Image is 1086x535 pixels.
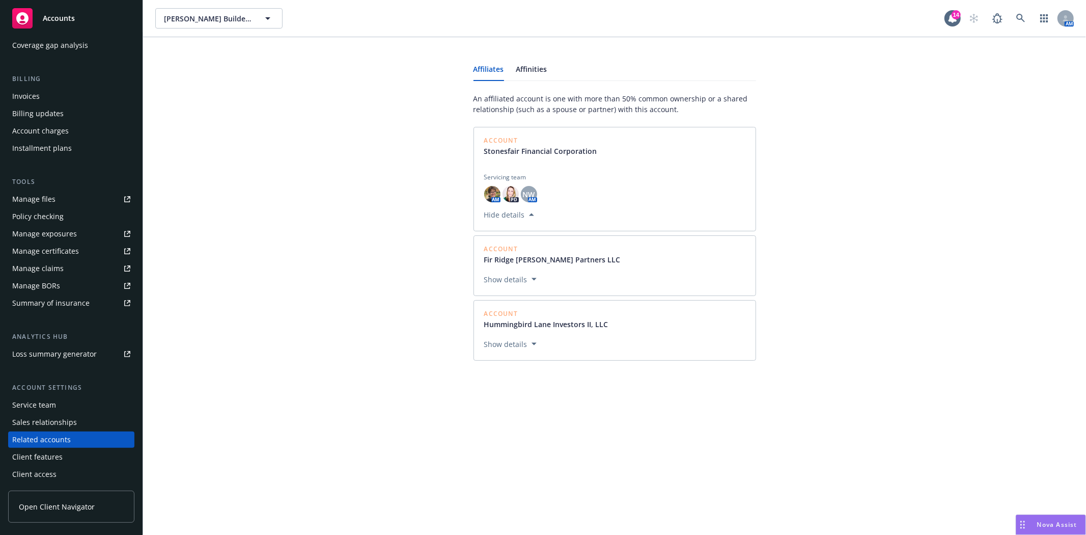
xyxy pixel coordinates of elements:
div: Account settings [8,383,134,393]
a: Policy checking [8,208,134,225]
a: Billing updates [8,105,134,122]
div: 14 [952,10,961,19]
a: Service team [8,397,134,413]
a: Client access [8,466,134,483]
span: Account [484,138,605,144]
a: Accounts [8,4,134,33]
a: Affiliates [474,66,504,81]
div: Account charges [12,123,69,139]
div: Tools [8,177,134,187]
div: Loss summary generator [12,346,97,362]
span: NW [523,189,535,200]
a: Summary of insurance [8,295,134,311]
div: Summary of insurance [12,295,90,311]
a: Invoices [8,88,134,104]
a: Search [1011,8,1031,29]
div: Manage BORs [12,278,60,294]
a: Client features [8,449,134,465]
a: Fir Ridge [PERSON_NAME] Partners LLC [484,254,629,265]
a: Account charges [8,123,134,139]
a: Manage claims [8,260,134,277]
a: Hummingbird Lane Investors II, LLC [484,319,617,330]
a: Manage exposures [8,226,134,242]
div: Related accounts [12,432,71,448]
a: Stonesfair Financial Corporation [484,146,605,156]
button: [PERSON_NAME] Builders LLC [155,8,283,29]
a: Switch app [1034,8,1054,29]
a: Affinities [516,66,547,81]
span: Accounts [43,14,75,22]
a: Report a Bug [987,8,1008,29]
div: Drag to move [1016,515,1029,534]
div: Manage files [12,191,55,207]
img: photo [484,186,500,202]
span: Open Client Navigator [19,501,95,512]
a: Start snowing [964,8,984,29]
span: Account [484,246,629,252]
div: Client features [12,449,63,465]
a: Manage BORs [8,278,134,294]
div: Installment plans [12,140,72,156]
div: Manage claims [12,260,64,277]
div: Client access [12,466,57,483]
span: Account [484,311,617,317]
a: Related accounts [8,432,134,448]
a: Manage files [8,191,134,207]
button: Nova Assist [1016,515,1086,535]
div: Analytics hub [8,332,134,342]
a: Installment plans [8,140,134,156]
div: Service team [12,397,56,413]
a: Coverage gap analysis [8,37,134,53]
span: Servicing team [484,173,745,182]
div: Manage exposures [12,226,77,242]
button: Show details [480,273,541,285]
div: Billing updates [12,105,64,122]
div: Manage certificates [12,243,79,259]
div: Invoices [12,88,40,104]
div: Coverage gap analysis [12,37,88,53]
img: photo [503,186,519,202]
button: Show details [480,338,541,350]
span: Nova Assist [1037,520,1077,529]
div: Sales relationships [12,414,77,431]
a: Sales relationships [8,414,134,431]
button: Hide details [480,208,538,221]
div: Policy checking [12,208,64,225]
span: An affiliated account is one with more than 50% common ownership or a shared relationship (such a... [474,93,756,115]
span: [PERSON_NAME] Builders LLC [164,13,252,24]
a: Loss summary generator [8,346,134,362]
div: Billing [8,74,134,84]
a: Manage certificates [8,243,134,259]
